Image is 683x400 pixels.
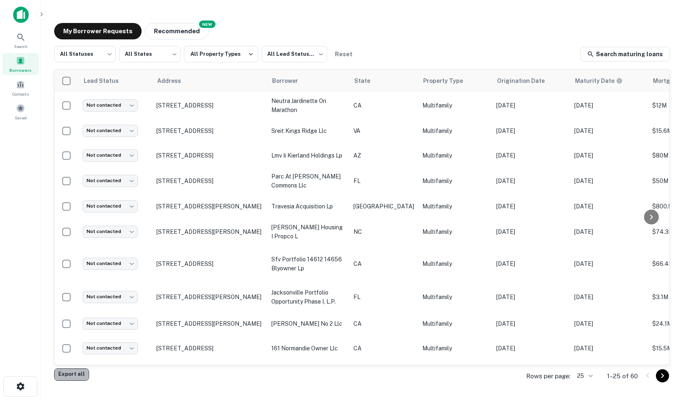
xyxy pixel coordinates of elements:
[78,69,152,92] th: Lead Status
[271,319,345,328] p: [PERSON_NAME] no 2 llc
[83,125,138,137] div: Not contacted
[574,126,644,135] p: [DATE]
[496,319,566,328] p: [DATE]
[422,319,488,328] p: Multifamily
[261,43,327,65] div: All Lead Statuses
[271,202,345,211] p: travesia acquisition lp
[574,202,644,211] p: [DATE]
[574,101,644,110] p: [DATE]
[496,293,566,302] p: [DATE]
[574,259,644,268] p: [DATE]
[422,151,488,160] p: Multifamily
[83,99,138,111] div: Not contacted
[496,259,566,268] p: [DATE]
[156,228,263,235] p: [STREET_ADDRESS][PERSON_NAME]
[526,371,571,381] p: Rows per page:
[267,69,349,92] th: Borrower
[574,151,644,160] p: [DATE]
[83,226,138,238] div: Not contacted
[496,344,566,353] p: [DATE]
[271,223,345,241] p: [PERSON_NAME] housing i propco l
[496,151,566,160] p: [DATE]
[570,69,648,92] th: Maturity dates displayed may be estimated. Please contact the lender for the most accurate maturi...
[422,202,488,211] p: Multifamily
[2,53,39,75] a: Borrowers
[422,176,488,185] p: Multifamily
[575,76,614,85] h6: Maturity Date
[271,151,345,160] p: lmv ii kierland holdings lp
[12,91,29,97] span: Contacts
[119,43,181,65] div: All States
[156,203,263,210] p: [STREET_ADDRESS][PERSON_NAME]
[353,227,414,236] p: NC
[353,151,414,160] p: AZ
[330,46,357,62] button: Reset
[2,77,39,99] a: Contacts
[496,126,566,135] p: [DATE]
[642,334,683,374] iframe: Chat Widget
[574,227,644,236] p: [DATE]
[575,76,633,85] span: Maturity dates displayed may be estimated. Please contact the lender for the most accurate maturi...
[580,47,670,62] a: Search maturing loans
[353,319,414,328] p: CA
[156,260,263,267] p: [STREET_ADDRESS]
[157,76,192,86] span: Address
[353,126,414,135] p: VA
[353,101,414,110] p: CA
[271,172,345,190] p: parc at [PERSON_NAME] commons llc
[156,127,263,135] p: [STREET_ADDRESS]
[272,76,309,86] span: Borrower
[422,259,488,268] p: Multifamily
[145,23,209,39] button: Recommended
[422,344,488,353] p: Multifamily
[423,76,474,86] span: Property Type
[418,69,492,92] th: Property Type
[83,258,138,270] div: Not contacted
[83,149,138,161] div: Not contacted
[496,202,566,211] p: [DATE]
[574,319,644,328] p: [DATE]
[496,101,566,110] p: [DATE]
[422,126,488,135] p: Multifamily
[83,175,138,187] div: Not contacted
[2,101,39,123] a: Saved
[271,96,345,114] p: neutra jardinette on marathon
[353,259,414,268] p: CA
[54,368,89,381] button: Export all
[83,291,138,303] div: Not contacted
[156,345,263,352] p: [STREET_ADDRESS]
[353,293,414,302] p: FL
[353,202,414,211] p: [GEOGRAPHIC_DATA]
[54,43,116,65] div: All Statuses
[83,200,138,212] div: Not contacted
[156,177,263,185] p: [STREET_ADDRESS]
[574,344,644,353] p: [DATE]
[14,43,28,50] span: Search
[575,76,623,85] div: Maturity dates displayed may be estimated. Please contact the lender for the most accurate maturi...
[496,227,566,236] p: [DATE]
[13,7,29,23] img: capitalize-icon.png
[2,29,39,51] a: Search
[83,318,138,329] div: Not contacted
[271,344,345,353] p: 161 normandie owner llc
[184,46,258,62] button: All Property Types
[656,369,669,382] button: Go to next page
[574,293,644,302] p: [DATE]
[422,101,488,110] p: Multifamily
[349,69,418,92] th: State
[156,152,263,159] p: [STREET_ADDRESS]
[271,288,345,306] p: jacksonville portfolio opportunity phase i, l.p.
[156,320,263,327] p: [STREET_ADDRESS][PERSON_NAME]
[422,227,488,236] p: Multifamily
[9,67,32,73] span: Borrowers
[353,344,414,353] p: CA
[271,126,345,135] p: sreit kings ridge llc
[354,76,381,86] span: State
[353,176,414,185] p: FL
[422,293,488,302] p: Multifamily
[54,23,142,39] button: My Borrower Requests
